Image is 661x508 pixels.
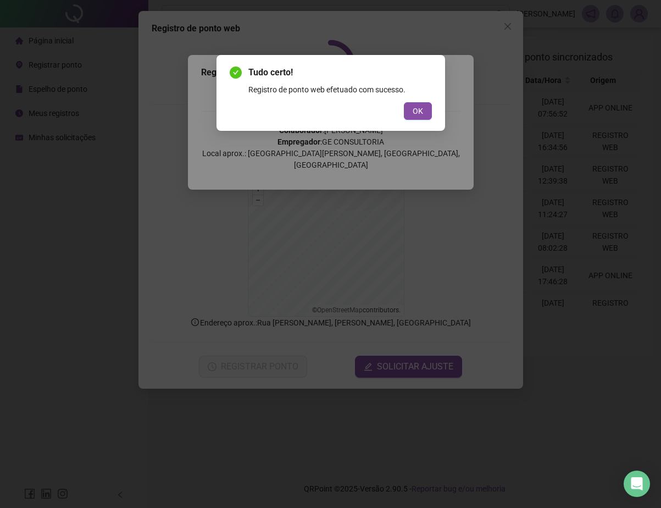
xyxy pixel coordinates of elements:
div: Open Intercom Messenger [624,471,650,497]
div: Registro de ponto web efetuado com sucesso. [248,84,432,96]
span: OK [413,105,423,117]
button: OK [404,102,432,120]
span: check-circle [230,67,242,79]
span: Tudo certo! [248,66,432,79]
